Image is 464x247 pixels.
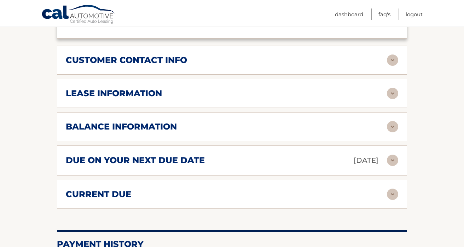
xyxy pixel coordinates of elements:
[387,54,398,66] img: accordion-rest.svg
[406,8,423,20] a: Logout
[66,55,187,65] h2: customer contact info
[387,88,398,99] img: accordion-rest.svg
[66,189,131,200] h2: current due
[387,155,398,166] img: accordion-rest.svg
[41,5,116,25] a: Cal Automotive
[387,189,398,200] img: accordion-rest.svg
[354,154,378,167] p: [DATE]
[66,121,177,132] h2: balance information
[387,121,398,132] img: accordion-rest.svg
[378,8,390,20] a: FAQ's
[66,88,162,99] h2: lease information
[66,155,205,166] h2: due on your next due date
[335,8,363,20] a: Dashboard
